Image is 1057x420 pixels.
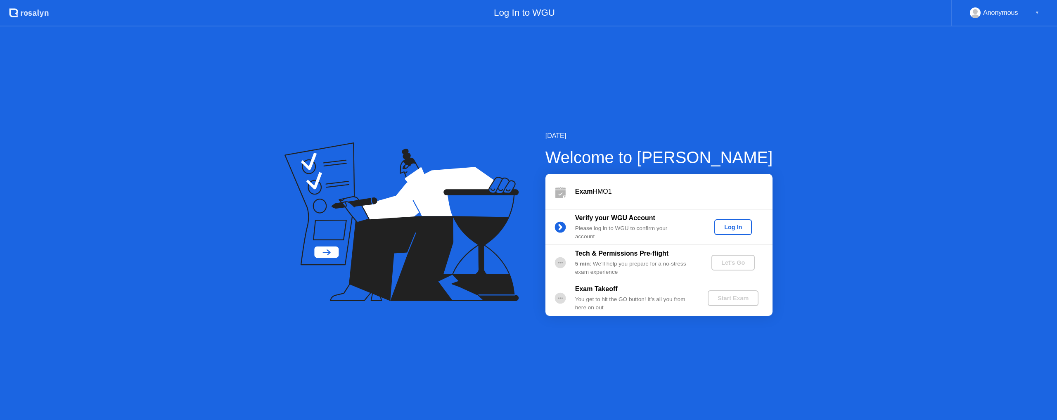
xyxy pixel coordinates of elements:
div: ▼ [1035,7,1039,18]
b: Verify your WGU Account [575,214,655,221]
div: HMO1 [575,187,773,197]
b: 5 min [575,261,590,267]
b: Exam Takeoff [575,285,618,292]
b: Exam [575,188,593,195]
div: Welcome to [PERSON_NAME] [545,145,773,170]
b: Tech & Permissions Pre-flight [575,250,668,257]
div: [DATE] [545,131,773,141]
div: You get to hit the GO button! It’s all you from here on out [575,295,694,312]
div: Let's Go [715,259,751,266]
button: Let's Go [711,255,755,271]
div: Start Exam [711,295,755,301]
button: Start Exam [708,290,758,306]
div: Log In [718,224,749,230]
div: Anonymous [983,7,1018,18]
div: : We’ll help you prepare for a no-stress exam experience [575,260,694,277]
button: Log In [714,219,752,235]
div: Please log in to WGU to confirm your account [575,224,694,241]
